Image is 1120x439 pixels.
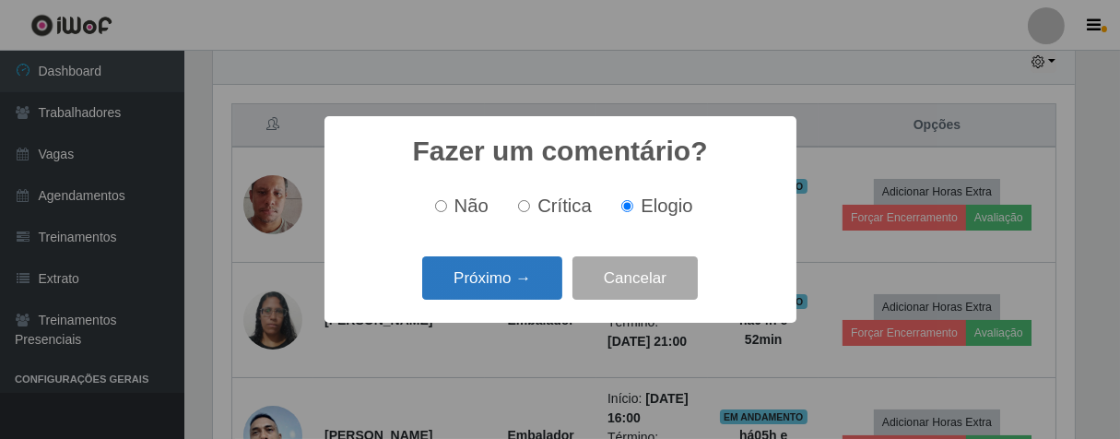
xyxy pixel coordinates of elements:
[422,256,562,300] button: Próximo →
[621,200,633,212] input: Elogio
[412,135,707,168] h2: Fazer um comentário?
[641,196,692,216] span: Elogio
[435,200,447,212] input: Não
[454,196,489,216] span: Não
[572,256,698,300] button: Cancelar
[518,200,530,212] input: Crítica
[537,196,592,216] span: Crítica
